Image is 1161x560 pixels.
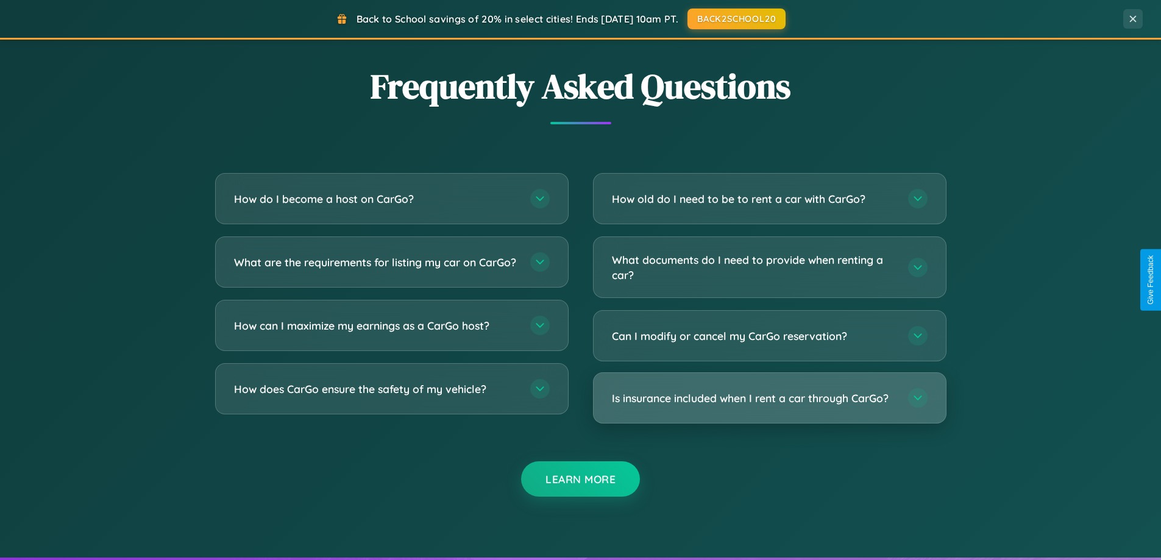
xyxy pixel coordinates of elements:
[612,252,896,282] h3: What documents do I need to provide when renting a car?
[1146,255,1155,305] div: Give Feedback
[234,255,518,270] h3: What are the requirements for listing my car on CarGo?
[234,318,518,333] h3: How can I maximize my earnings as a CarGo host?
[234,191,518,207] h3: How do I become a host on CarGo?
[612,191,896,207] h3: How old do I need to be to rent a car with CarGo?
[612,391,896,406] h3: Is insurance included when I rent a car through CarGo?
[521,461,640,497] button: Learn More
[612,328,896,344] h3: Can I modify or cancel my CarGo reservation?
[687,9,786,29] button: BACK2SCHOOL20
[215,63,946,110] h2: Frequently Asked Questions
[357,13,678,25] span: Back to School savings of 20% in select cities! Ends [DATE] 10am PT.
[234,381,518,397] h3: How does CarGo ensure the safety of my vehicle?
